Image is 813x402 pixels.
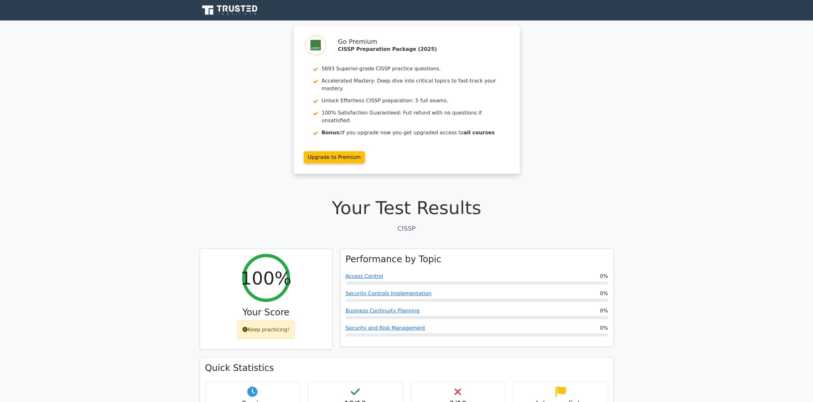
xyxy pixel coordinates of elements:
h2: 100% [240,267,291,289]
h1: Your Test Results [200,197,614,218]
a: Business Continuity Planning [346,308,420,314]
h3: Performance by Topic [346,254,441,265]
p: CISSP [200,224,614,233]
span: 0% [600,290,608,297]
h3: Quick Statistics [205,363,608,374]
span: 0% [600,272,608,280]
a: Access Control [346,273,383,279]
span: 0% [600,307,608,315]
h3: Your Score [205,307,327,318]
span: 0% [600,324,608,332]
a: Upgrade to Premium [304,151,365,163]
a: Security Controls Implementation [346,290,432,296]
a: Security and Risk Management [346,325,426,331]
div: Keep practicing! [237,320,295,339]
